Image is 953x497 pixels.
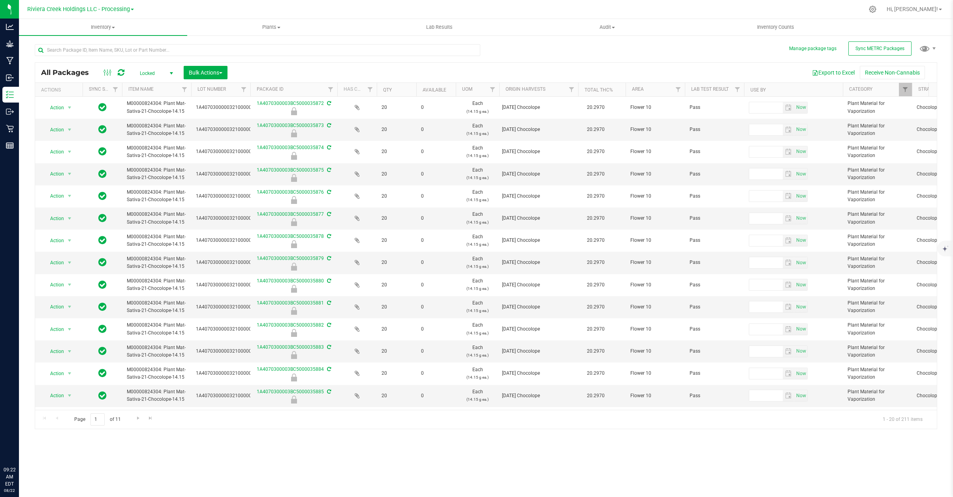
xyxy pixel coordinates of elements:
[794,390,808,402] span: Set Current date
[630,237,680,244] span: Flower 10
[197,86,226,92] a: Lot Number
[630,104,680,111] span: Flower 10
[461,174,494,181] p: (14.15 g ea.)
[98,213,107,224] span: In Sync
[423,87,446,93] a: Available
[630,126,680,133] span: Flower 10
[127,277,186,292] span: M00000824304: Plant Mat-Sativa-21-Chocolope-14.15
[789,45,836,52] button: Manage package tags
[502,215,576,222] div: [DATE] Chocolope
[249,285,338,293] div: Final Check Lock
[461,152,494,159] p: (14.15 g ea.)
[583,301,609,313] span: 20.2970
[461,321,494,336] span: Each
[415,24,463,31] span: Lab Results
[502,303,576,311] div: [DATE] Chocolope
[461,196,494,204] p: (14.15 g ea.)
[585,87,613,93] a: Total THC%
[461,241,494,248] p: (14.15 g ea.)
[98,191,107,202] span: In Sync
[462,86,472,92] a: UOM
[326,167,331,173] span: Sync from Compliance System
[237,83,250,96] a: Filter
[382,281,412,289] span: 20
[848,321,907,336] span: Plant Material for Vaporization
[783,368,794,379] span: select
[848,166,907,181] span: Plant Material for Vaporization
[127,144,186,159] span: M00000824304: Plant Mat-Sativa-21-Chocolope-14.15
[461,255,494,270] span: Each
[43,368,64,379] span: Action
[6,91,14,99] inline-svg: Inventory
[35,44,480,56] input: Search Package ID, Item Name, SKU, Lot or Part Number...
[127,211,186,226] span: M00000824304: Plant Mat-Sativa-21-Chocolope-14.15
[783,324,794,335] span: select
[461,144,494,159] span: Each
[109,83,122,96] a: Filter
[783,279,794,290] span: select
[630,215,680,222] span: Flower 10
[523,19,692,35] a: Audit
[382,104,412,111] span: 20
[65,124,75,135] span: select
[848,41,912,56] button: Sync METRC Packages
[382,148,412,155] span: 20
[249,263,338,271] div: Final Check Lock
[43,191,64,202] span: Action
[98,102,107,113] span: In Sync
[807,66,860,79] button: Export to Excel
[794,368,807,379] span: select
[630,281,680,289] span: Flower 10
[794,235,808,246] span: Set Current date
[849,86,872,92] a: Category
[196,126,263,133] span: 1A4070300000321000000691
[783,213,794,224] span: select
[565,83,578,96] a: Filter
[461,307,494,314] p: (14.15 g ea.)
[502,148,576,155] div: [DATE] Chocolope
[196,303,263,311] span: 1A4070300000321000000691
[486,83,499,96] a: Filter
[41,68,97,77] span: All Packages
[583,213,609,224] span: 20.2970
[783,191,794,202] span: select
[583,279,609,291] span: 20.2970
[43,324,64,335] span: Action
[690,170,739,178] span: Pass
[178,83,191,96] a: Filter
[461,122,494,137] span: Each
[257,344,324,350] a: 1A4070300003BC5000035883
[382,170,412,178] span: 20
[382,259,412,266] span: 20
[127,388,186,403] span: M00000824304: Plant Mat-Sativa-21-Chocolope-14.15
[583,257,609,268] span: 20.2970
[257,366,324,372] a: 1A4070300003BC5000035884
[98,257,107,268] span: In Sync
[524,24,691,31] span: Audit
[326,300,331,306] span: Sync from Compliance System
[324,83,337,96] a: Filter
[326,256,331,261] span: Sync from Compliance System
[249,107,338,115] div: Final Check Lock
[65,324,75,335] span: select
[337,83,377,97] th: Has COA
[19,19,187,35] a: Inventory
[127,255,186,270] span: M00000824304: Plant Mat-Sativa-21-Chocolope-14.15
[794,124,807,135] span: select
[65,390,75,401] span: select
[783,390,794,401] span: select
[421,237,451,244] span: 0
[43,168,64,179] span: Action
[382,303,412,311] span: 20
[502,104,576,111] div: [DATE] Chocolope
[6,23,14,31] inline-svg: Analytics
[794,257,808,269] span: Set Current date
[794,279,807,290] span: select
[196,170,263,178] span: 1A4070300000321000000691
[43,346,64,357] span: Action
[65,368,75,379] span: select
[90,413,105,426] input: 1
[98,235,107,246] span: In Sync
[794,191,807,202] span: select
[128,86,154,92] a: Item Name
